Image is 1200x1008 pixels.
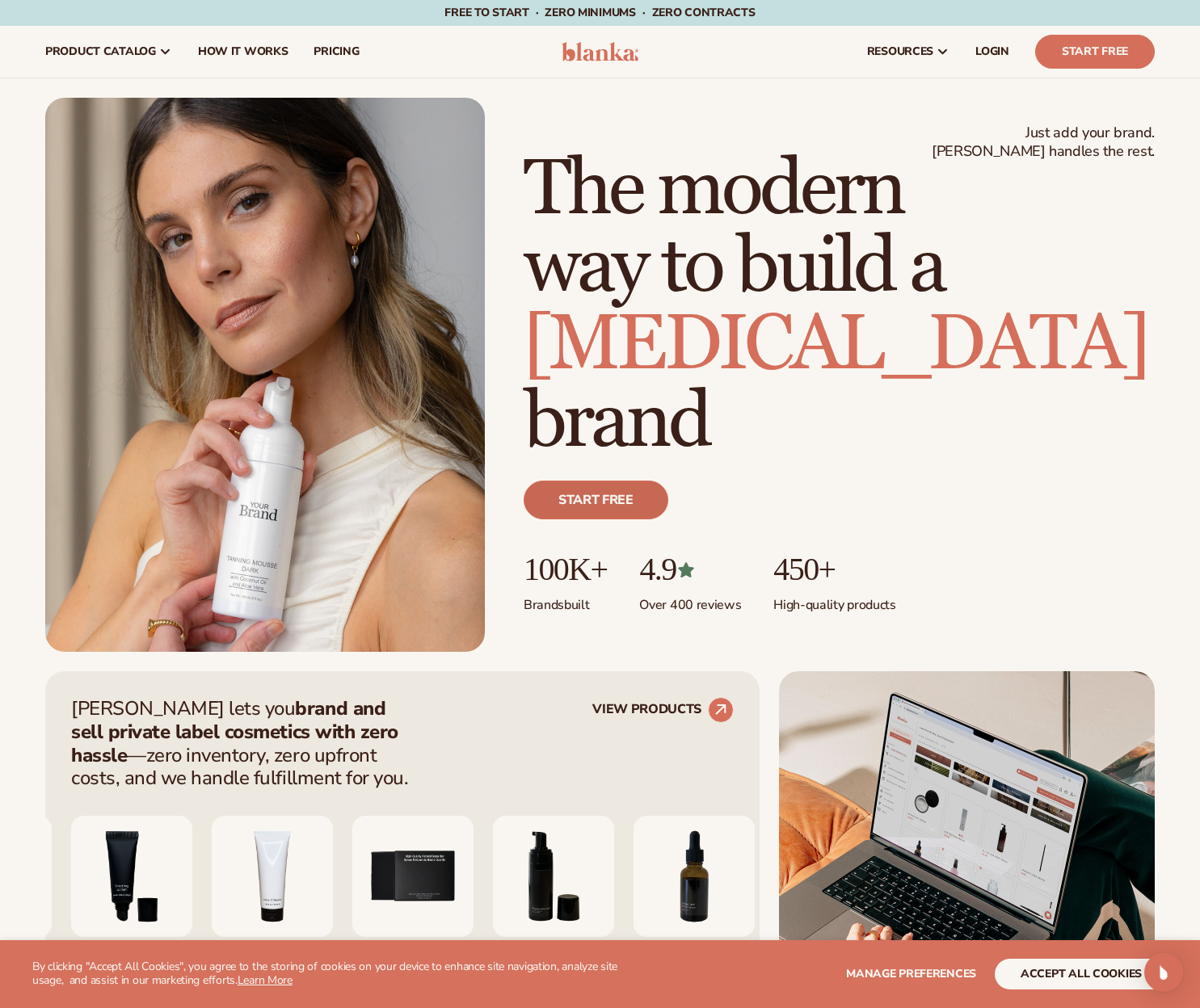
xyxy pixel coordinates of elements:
p: 4.9 [639,552,741,587]
div: [MEDICAL_DATA] [71,937,192,964]
a: resources [854,26,962,78]
div: Open Intercom Messenger [1144,953,1183,992]
div: Serum [634,937,755,964]
div: Natural Soap [352,937,474,964]
img: logo [562,42,638,61]
p: By clicking "Accept All Cookies", you agree to the storing of cookies on your device to enhance s... [32,960,642,988]
p: Brands built [524,587,607,614]
p: [PERSON_NAME] lets you —zero inventory, zero upfront costs, and we handle fulfillment for you. [71,697,419,790]
a: pricing [301,26,372,78]
p: Over 400 reviews [639,587,741,614]
a: Start free [524,481,668,519]
button: Manage preferences [846,959,976,989]
span: resources [867,45,933,58]
button: accept all cookies [995,959,1168,989]
img: Vitamin c cleanser. [212,816,333,937]
div: Beard Wash [493,937,614,964]
p: 450+ [773,552,895,587]
span: [MEDICAL_DATA] [524,297,1147,392]
span: pricing [314,45,359,58]
h1: The modern way to build a brand [524,151,1155,461]
img: Female holding tanning mousse. [45,98,485,652]
a: Learn More [238,972,293,988]
span: LOGIN [975,45,1009,58]
a: LOGIN [962,26,1022,78]
a: VIEW PRODUCTS [592,697,734,723]
p: High-quality products [773,587,895,614]
img: Nature bar of soap. [352,816,474,937]
img: Smoothing lip balm. [71,816,192,937]
span: product catalog [45,45,156,58]
a: Start Free [1035,35,1155,69]
span: Manage preferences [846,966,976,981]
span: How It Works [198,45,288,58]
a: How It Works [185,26,301,78]
span: Free to start · ZERO minimums · ZERO contracts [444,5,755,20]
p: 100K+ [524,552,607,587]
span: Just add your brand. [PERSON_NAME] handles the rest. [932,124,1155,162]
div: Vitamin C Cleanser [212,937,333,964]
img: Foaming beard wash. [493,816,614,937]
strong: brand and sell private label cosmetics with zero hassle [71,695,398,768]
a: product catalog [32,26,185,78]
img: Collagen and retinol serum. [634,816,755,937]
